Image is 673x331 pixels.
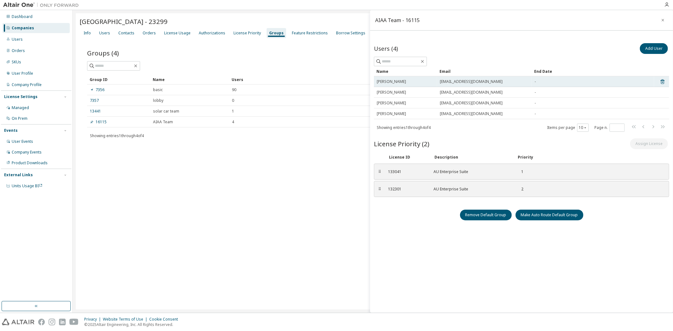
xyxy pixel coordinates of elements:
[12,183,43,189] span: Units Usage BI
[517,169,523,174] div: 1
[90,133,144,138] span: Showing entries 1 through 4 of 4
[232,119,234,125] span: 4
[87,49,119,57] span: Groups (4)
[389,155,427,160] div: License ID
[69,319,79,325] img: youtube.svg
[199,31,225,36] div: Authorizations
[12,14,32,19] div: Dashboard
[377,101,406,106] span: [PERSON_NAME]
[376,66,434,76] div: Name
[12,71,33,76] div: User Profile
[534,90,536,95] span: -
[232,98,234,103] span: 0
[84,317,103,322] div: Privacy
[388,187,426,192] div: 132301
[90,87,104,92] a: 7356
[440,90,503,95] span: [EMAIL_ADDRESS][DOMAIN_NAME]
[12,26,34,31] div: Companies
[336,31,365,36] div: Borrow Settings
[12,60,21,65] div: SKUs
[12,116,27,121] div: On Prem
[640,43,668,54] button: Add User
[164,31,191,36] div: License Usage
[440,79,503,84] span: [EMAIL_ADDRESS][DOMAIN_NAME]
[12,48,25,53] div: Orders
[388,169,426,174] div: 133041
[594,124,625,132] span: Page n.
[378,169,382,174] div: ⠿
[232,109,234,114] span: 1
[4,172,33,177] div: External Links
[232,87,236,92] span: 90
[534,111,536,116] span: -
[374,139,429,148] span: License Priority (2)
[103,317,149,322] div: Website Terms of Use
[153,109,179,114] span: solar car team
[84,31,91,36] div: Info
[38,319,45,325] img: facebook.svg
[99,31,110,36] div: Users
[440,66,529,76] div: Email
[434,187,509,192] div: AU Enterprise Suite
[630,138,668,149] button: Assign License
[90,98,99,103] a: 7357
[4,128,18,133] div: Events
[153,119,173,125] span: AIAA Team
[12,37,23,42] div: Users
[12,150,42,155] div: Company Events
[579,125,587,130] button: 10
[377,125,431,130] span: Showing entries 1 through 4 of 4
[547,124,589,132] span: Items per page
[90,74,148,84] div: Group ID
[534,101,536,106] span: -
[4,94,38,99] div: License Settings
[49,319,55,325] img: instagram.svg
[269,31,284,36] div: Groups
[12,82,42,87] div: Company Profile
[440,101,503,106] span: [EMAIL_ADDRESS][DOMAIN_NAME]
[233,31,261,36] div: License Priority
[90,109,101,114] a: 13441
[80,17,168,26] span: [GEOGRAPHIC_DATA] - 23299
[153,74,227,84] div: Name
[460,210,512,220] button: Remove Default Group
[516,210,583,220] button: Make Auto Route Default Group
[292,31,328,36] div: Feature Restrictions
[378,187,382,192] div: ⠿
[232,74,641,84] div: Users
[12,160,48,165] div: Product Downloads
[149,317,182,322] div: Cookie Consent
[518,155,533,160] div: Priority
[534,66,652,76] div: End Date
[377,90,406,95] span: [PERSON_NAME]
[375,18,420,23] div: AIAA Team - 16115
[153,98,163,103] span: lobby
[143,31,156,36] div: Orders
[534,79,536,84] span: -
[3,2,82,8] img: Altair One
[84,322,182,327] p: © 2025 Altair Engineering, Inc. All Rights Reserved.
[59,319,66,325] img: linkedin.svg
[517,187,523,192] div: 2
[434,169,509,174] div: AU Enterprise Suite
[434,155,510,160] div: Description
[118,31,134,36] div: Contacts
[90,119,107,125] a: 16115
[377,111,406,116] span: [PERSON_NAME]
[12,139,33,144] div: User Events
[440,111,503,116] span: [EMAIL_ADDRESS][DOMAIN_NAME]
[2,319,34,325] img: altair_logo.svg
[12,105,29,110] div: Managed
[377,79,406,84] span: [PERSON_NAME]
[374,45,398,52] span: Users (4)
[153,87,163,92] span: basic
